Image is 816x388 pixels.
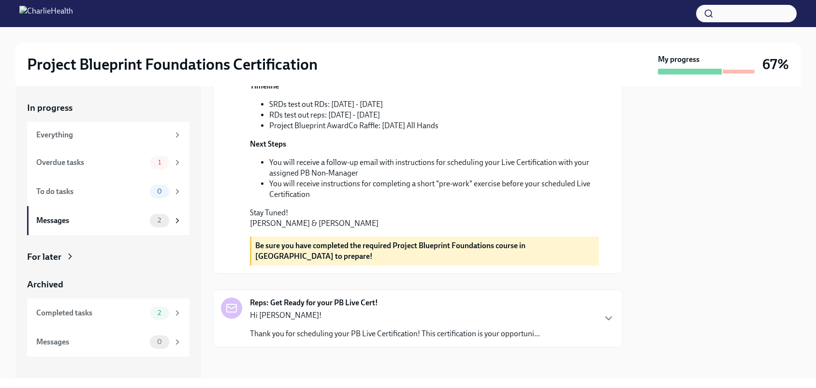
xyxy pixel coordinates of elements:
[36,130,169,140] div: Everything
[27,148,189,177] a: Overdue tasks1
[269,120,599,131] li: Project Blueprint AwardCo Raffle: [DATE] All Hands
[19,6,73,21] img: CharlieHealth
[250,139,286,149] strong: Next Steps
[658,54,699,65] strong: My progress
[269,110,599,120] li: RDs test out reps: [DATE] - [DATE]
[152,309,167,316] span: 2
[762,56,789,73] h3: 67%
[27,251,61,263] div: For later
[27,328,189,357] a: Messages0
[151,188,168,195] span: 0
[250,298,378,308] strong: Reps: Get Ready for your PB Live Cert!
[151,338,168,345] span: 0
[36,337,146,347] div: Messages
[269,179,599,200] li: You will receive instructions for completing a short "pre-work" exercise before your scheduled Li...
[36,157,146,168] div: Overdue tasks
[36,308,146,318] div: Completed tasks
[255,241,525,261] strong: Be sure you have completed the required Project Blueprint Foundations course in [GEOGRAPHIC_DATA]...
[27,298,189,328] a: Completed tasks2
[269,99,599,110] li: SRDs test out RDs: [DATE] - [DATE]
[27,177,189,206] a: To do tasks0
[27,206,189,235] a: Messages2
[250,328,540,339] p: Thank you for scheduling your PB Live Certification! This certification is your opportuni...
[27,122,189,148] a: Everything
[250,310,540,321] p: Hi [PERSON_NAME]!
[27,55,318,74] h2: Project Blueprint Foundations Certification
[152,217,167,224] span: 2
[269,157,599,179] li: You will receive a follow-up email with instructions for scheduling your Live Certification with ...
[152,159,167,166] span: 1
[27,102,189,114] a: In progress
[27,251,189,263] a: For later
[36,215,146,226] div: Messages
[250,81,279,90] strong: Timeline
[36,186,146,197] div: To do tasks
[27,278,189,291] a: Archived
[250,208,599,229] p: Stay Tuned! [PERSON_NAME] & [PERSON_NAME]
